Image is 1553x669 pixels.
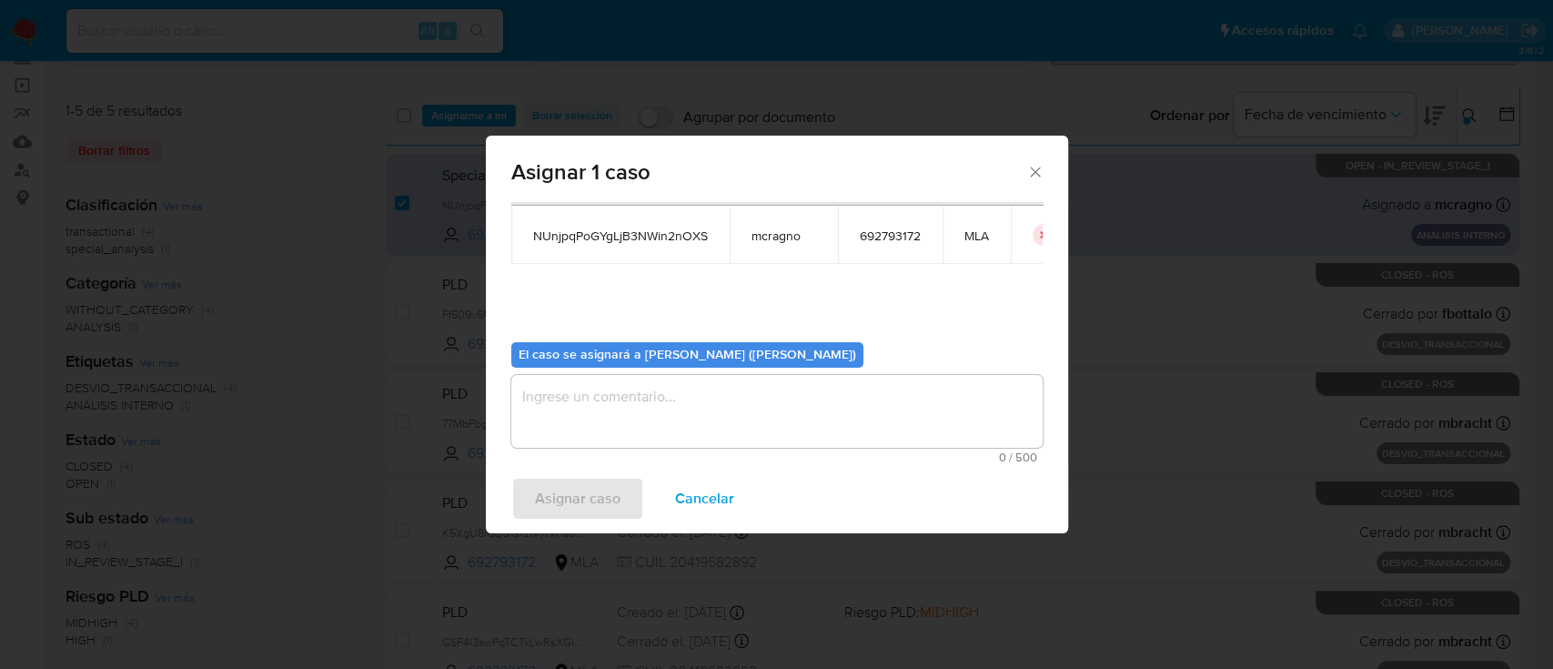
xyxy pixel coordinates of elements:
span: Asignar 1 caso [511,161,1027,183]
button: Cancelar [651,477,758,521]
span: Cancelar [675,479,734,519]
div: assign-modal [486,136,1068,533]
button: Cerrar ventana [1026,163,1043,179]
span: mcragno [751,228,816,244]
span: MLA [964,228,989,244]
span: 692793172 [860,228,921,244]
span: Máximo 500 caracteres [517,451,1037,463]
span: NUnjpqPoGYgLjB3NWin2nOXS [533,228,708,244]
button: icon-button [1033,224,1054,246]
b: El caso se asignará a [PERSON_NAME] ([PERSON_NAME]) [519,345,856,363]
